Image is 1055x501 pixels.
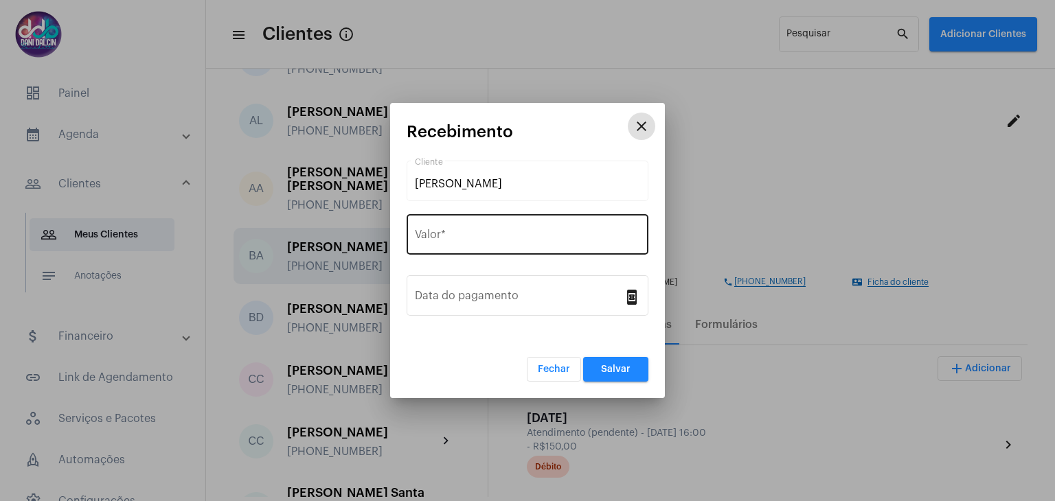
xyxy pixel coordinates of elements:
[583,357,648,382] button: Salvar
[624,288,640,305] mat-icon: book_online
[407,123,513,141] span: Recebimento
[415,231,640,244] input: Valor
[415,178,640,190] input: Pesquisar cliente
[527,357,581,382] button: Fechar
[633,118,650,135] mat-icon: close
[538,364,570,374] span: Fechar
[601,364,631,374] span: Salvar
